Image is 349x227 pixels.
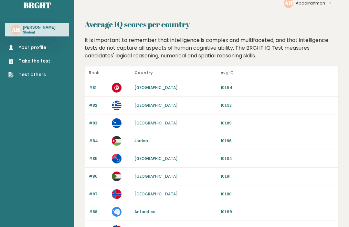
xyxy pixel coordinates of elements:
a: Antarctica [134,209,155,214]
p: Rank [89,69,108,77]
p: Avg IQ [221,69,334,77]
p: 101.92 [221,103,334,108]
p: 101.89 [221,120,334,126]
p: #86 [89,173,108,179]
p: #81 [89,85,108,91]
img: cw.svg [112,118,122,128]
p: #88 [89,209,108,215]
a: Jordan [134,138,148,143]
p: 101.86 [221,138,334,144]
a: [GEOGRAPHIC_DATA] [134,103,178,108]
a: [GEOGRAPHIC_DATA] [134,120,178,126]
img: aq.svg [112,207,122,217]
a: [GEOGRAPHIC_DATA] [134,156,178,161]
img: bv.svg [112,189,122,199]
p: 101.84 [221,156,334,162]
img: ck.svg [112,154,122,163]
p: #84 [89,138,108,144]
a: [GEOGRAPHIC_DATA] [134,173,178,179]
img: jo.svg [112,136,122,146]
a: [GEOGRAPHIC_DATA] [134,191,178,197]
p: 101.94 [221,85,334,91]
p: 101.69 [221,209,334,215]
a: Test others [8,71,50,78]
b: Country [134,70,153,75]
p: #83 [89,120,108,126]
div: It is important to remember that intelligence is complex and multifaceted, and that intelligence ... [82,36,341,60]
a: [GEOGRAPHIC_DATA] [134,85,178,90]
p: Student [23,30,56,35]
p: 101.80 [221,191,334,197]
p: #85 [89,156,108,162]
p: #87 [89,191,108,197]
text: AH [12,26,20,33]
h2: Average IQ scores per country [85,18,339,30]
h3: [PERSON_NAME] [23,25,56,30]
img: sd.svg [112,172,122,181]
a: Your profile [8,44,50,51]
img: tn.svg [112,83,122,93]
img: gr.svg [112,101,122,110]
p: 101.81 [221,173,334,179]
p: #82 [89,103,108,108]
a: Take the test [8,58,50,64]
